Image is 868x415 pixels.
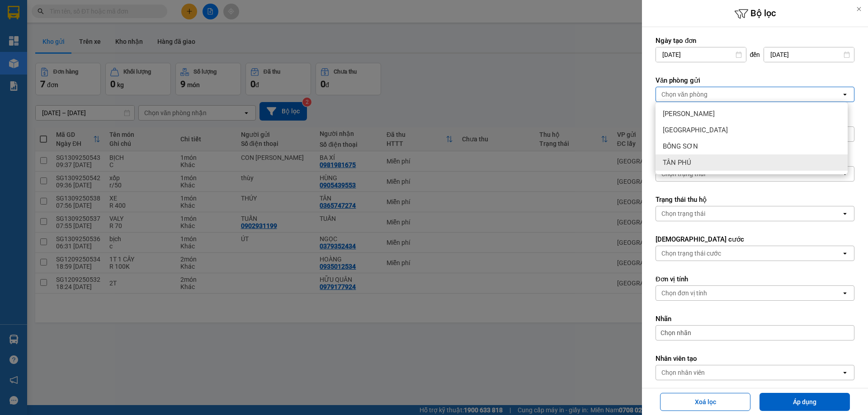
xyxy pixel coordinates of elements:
[642,7,868,21] h6: Bộ lọc
[661,249,721,258] div: Chọn trạng thái cước
[661,289,707,298] div: Chọn đơn vị tính
[656,76,854,85] label: Văn phòng gửi
[106,8,178,28] div: [PERSON_NAME]
[663,142,698,151] span: BỒNG SƠN
[656,235,854,244] label: [DEMOGRAPHIC_DATA] cước
[759,393,850,411] button: Áp dụng
[8,8,22,17] span: Gửi:
[661,368,705,377] div: Chọn nhân viên
[663,158,691,167] span: TÂN PHÚ
[841,250,849,257] svg: open
[661,90,708,99] div: Chọn văn phòng
[656,102,848,174] ul: Menu
[663,109,715,118] span: [PERSON_NAME]
[750,50,760,59] span: đến
[660,393,750,411] button: Xoá lọc
[841,91,849,98] svg: open
[663,126,728,135] span: [GEOGRAPHIC_DATA]
[656,47,746,62] input: Select a date.
[656,354,854,363] label: Nhân viên tạo
[841,289,849,297] svg: open
[106,8,127,17] span: Nhận:
[84,57,96,70] span: SL
[656,275,854,284] label: Đơn vị tính
[660,328,691,337] span: Chọn nhãn
[8,58,178,69] div: Tên hàng: BỊCH ( : 1 )
[106,28,178,39] div: BA XÍ
[656,314,854,323] label: Nhãn
[764,47,854,62] input: Select a date.
[8,8,99,28] div: [GEOGRAPHIC_DATA]
[656,36,854,45] label: Ngày tạo đơn
[661,209,705,218] div: Chọn trạng thái
[8,28,99,50] div: CON [PERSON_NAME]
[841,369,849,376] svg: open
[841,210,849,217] svg: open
[656,195,854,204] label: Trạng thái thu hộ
